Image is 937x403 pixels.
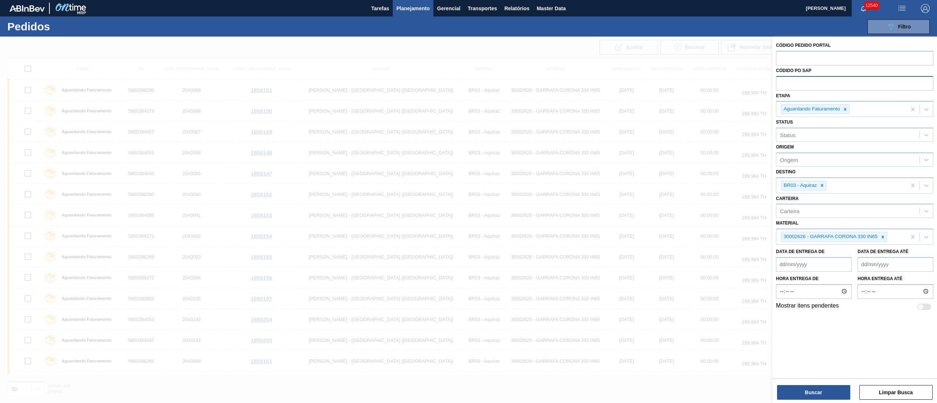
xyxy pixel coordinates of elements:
[852,3,875,14] button: Notificações
[468,4,497,13] span: Transportes
[437,4,460,13] span: Gerencial
[504,4,529,13] span: Relatórios
[776,144,794,150] label: Origem
[864,1,879,10] span: 12540
[776,120,793,125] label: Status
[780,157,798,163] div: Origem
[776,68,811,73] label: Códido PO SAP
[776,221,798,226] label: Material
[921,4,930,13] img: Logout
[897,4,906,13] img: userActions
[7,22,121,31] h1: Pedidos
[776,196,799,201] label: Carteira
[776,169,795,174] label: Destino
[898,24,911,30] span: Filtro
[10,5,45,12] img: TNhmsLtSVTkK8tSr43FrP2fwEKptu5GPRR3wAAAABJRU5ErkJggg==
[858,249,908,254] label: Data de Entrega até
[867,19,930,34] button: Filtro
[776,257,852,272] input: dd/mm/yyyy
[776,274,852,284] label: Hora entrega de
[776,302,839,311] label: Mostrar itens pendentes
[776,43,831,48] label: Código Pedido Portal
[371,4,389,13] span: Tarefas
[396,4,430,13] span: Planejamento
[858,257,933,272] input: dd/mm/yyyy
[776,93,790,98] label: Etapa
[858,274,933,284] label: Hora entrega até
[781,181,818,190] div: BR03 - Aquiraz
[780,208,799,214] div: Carteira
[781,105,841,114] div: Aguardando Faturamento
[776,249,825,254] label: Data de Entrega de
[781,232,879,241] div: 30002626 - GARRAFA CORONA 330 IN65
[537,4,565,13] span: Master Data
[780,132,796,138] div: Status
